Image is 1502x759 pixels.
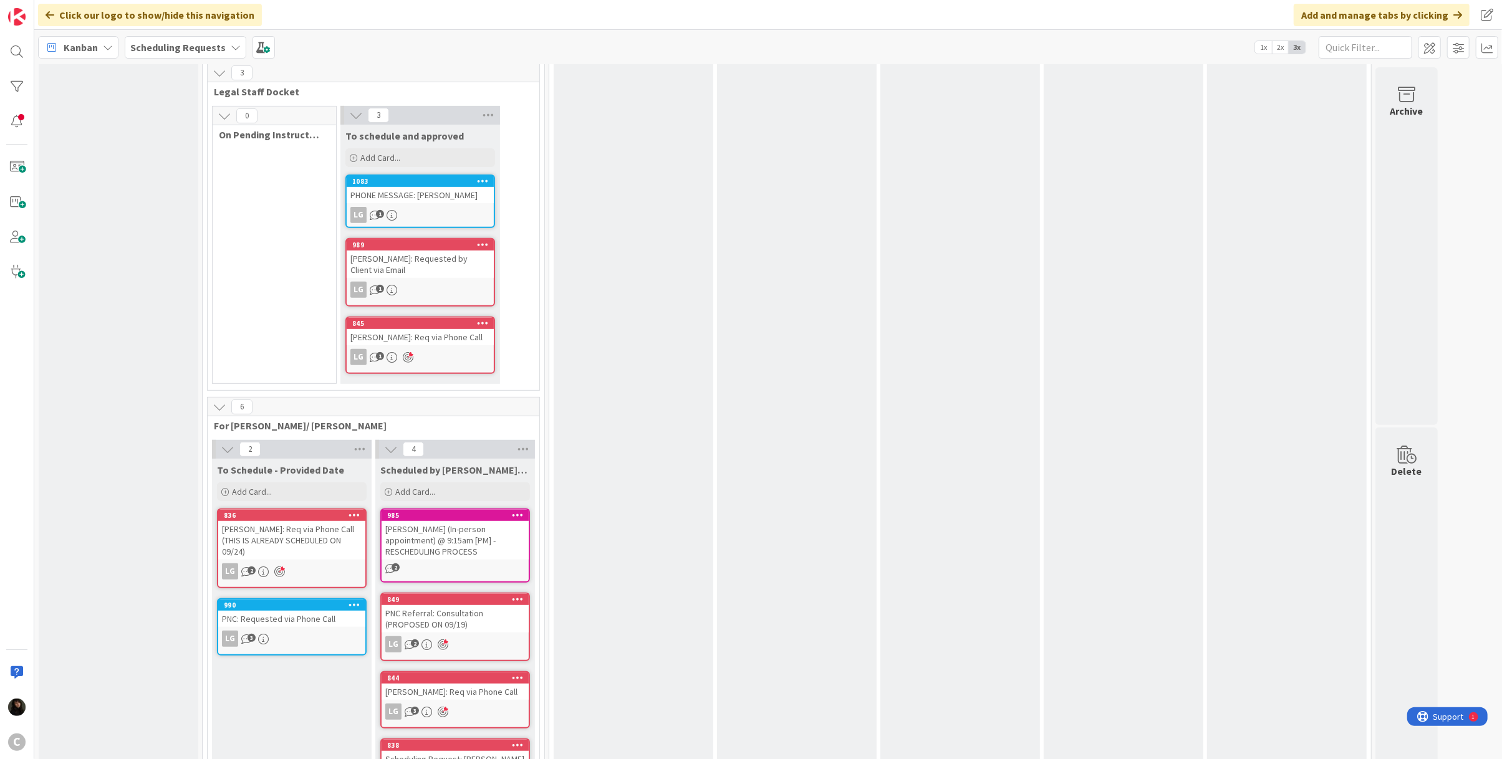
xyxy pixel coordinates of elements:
[222,631,238,647] div: LG
[382,594,529,605] div: 849
[130,41,226,54] b: Scheduling Requests
[236,108,258,123] span: 0
[376,285,384,293] span: 1
[387,511,529,520] div: 985
[345,130,464,142] span: To schedule and approved
[352,319,494,328] div: 845
[239,442,261,457] span: 2
[218,599,365,611] div: 990
[403,442,424,457] span: 4
[8,699,26,716] img: ES
[376,210,384,218] span: 1
[347,349,494,365] div: LG
[385,704,402,720] div: LG
[218,510,365,521] div: 836
[248,566,256,575] span: 2
[347,176,494,203] div: 1083PHONE MESSAGE: [PERSON_NAME]
[350,282,367,298] div: LG
[224,511,365,520] div: 836
[38,4,262,26] div: Click our logo to show/hide this navigation
[411,639,419,647] span: 2
[222,563,238,580] div: LG
[218,599,365,627] div: 990PNC: Requested via Phone Call
[387,674,529,682] div: 844
[380,508,530,583] a: 985[PERSON_NAME] (In-person appointment) @ 9:15am [PM] - RESCHEDULING PROCESS
[380,464,530,476] span: Scheduled by Laine/Pring
[382,672,529,700] div: 844[PERSON_NAME]: Req via Phone Call
[1319,36,1412,59] input: Quick Filter...
[382,684,529,700] div: [PERSON_NAME]: Req via Phone Call
[219,128,320,141] span: On Pending Instructed by Legal
[360,152,400,163] span: Add Card...
[218,510,365,560] div: 836[PERSON_NAME]: Req via Phone Call (THIS IS ALREADY SCHEDULED ON 09/24)
[248,634,256,642] span: 3
[382,704,529,720] div: LG
[350,349,367,365] div: LG
[8,733,26,751] div: C
[347,251,494,278] div: [PERSON_NAME]: Requested by Client via Email
[382,605,529,632] div: PNC Referral: Consultation (PROPOSED ON 09/19)
[232,486,272,497] span: Add Card...
[218,563,365,580] div: LG
[382,672,529,684] div: 844
[368,108,389,123] span: 3
[382,636,529,652] div: LG
[347,207,494,223] div: LG
[347,239,494,251] div: 989
[231,65,253,80] span: 3
[392,563,400,571] span: 2
[214,85,524,98] span: Legal Staff Docket
[376,352,384,360] span: 1
[1390,103,1423,118] div: Archive
[26,2,57,17] span: Support
[380,593,530,661] a: 849PNC Referral: Consultation (PROPOSED ON 09/19)LG
[382,521,529,560] div: [PERSON_NAME] (In-person appointment) @ 9:15am [PM] - RESCHEDULING PROCESS
[224,601,365,609] div: 990
[380,671,530,728] a: 844[PERSON_NAME]: Req via Phone CallLG
[347,318,494,345] div: 845[PERSON_NAME]: Req via Phone Call
[382,510,529,521] div: 985
[1289,41,1306,54] span: 3x
[218,631,365,647] div: LG
[387,741,529,750] div: 838
[64,40,98,55] span: Kanban
[217,464,344,476] span: To Schedule - Provided Date
[382,740,529,751] div: 838
[214,419,524,432] span: For Laine Guevarra/ Pring Matondo
[347,282,494,298] div: LG
[382,510,529,560] div: 985[PERSON_NAME] (In-person appointment) @ 9:15am [PM] - RESCHEDULING PROCESS
[347,239,494,278] div: 989[PERSON_NAME]: Requested by Client via Email
[411,707,419,715] span: 3
[395,486,435,497] span: Add Card...
[1294,4,1470,26] div: Add and manage tabs by clicking
[385,636,402,652] div: LG
[218,521,365,560] div: [PERSON_NAME]: Req via Phone Call (THIS IS ALREADY SCHEDULED ON 09/24)
[218,611,365,627] div: PNC: Requested via Phone Call
[1272,41,1289,54] span: 2x
[352,241,494,249] div: 989
[387,595,529,604] div: 849
[217,508,367,588] a: 836[PERSON_NAME]: Req via Phone Call (THIS IS ALREADY SCHEDULED ON 09/24)LG
[350,207,367,223] div: LG
[217,598,367,656] a: 990PNC: Requested via Phone CallLG
[345,174,495,228] a: 1083PHONE MESSAGE: [PERSON_NAME]LG
[1255,41,1272,54] span: 1x
[65,5,68,15] div: 1
[347,187,494,203] div: PHONE MESSAGE: [PERSON_NAME]
[347,176,494,187] div: 1083
[352,177,494,186] div: 1083
[231,399,253,414] span: 6
[345,238,495,307] a: 989[PERSON_NAME]: Requested by Client via EmailLG
[1392,464,1422,479] div: Delete
[382,594,529,632] div: 849PNC Referral: Consultation (PROPOSED ON 09/19)
[8,8,26,26] img: Visit kanbanzone.com
[345,317,495,374] a: 845[PERSON_NAME]: Req via Phone CallLG
[347,318,494,329] div: 845
[347,329,494,345] div: [PERSON_NAME]: Req via Phone Call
